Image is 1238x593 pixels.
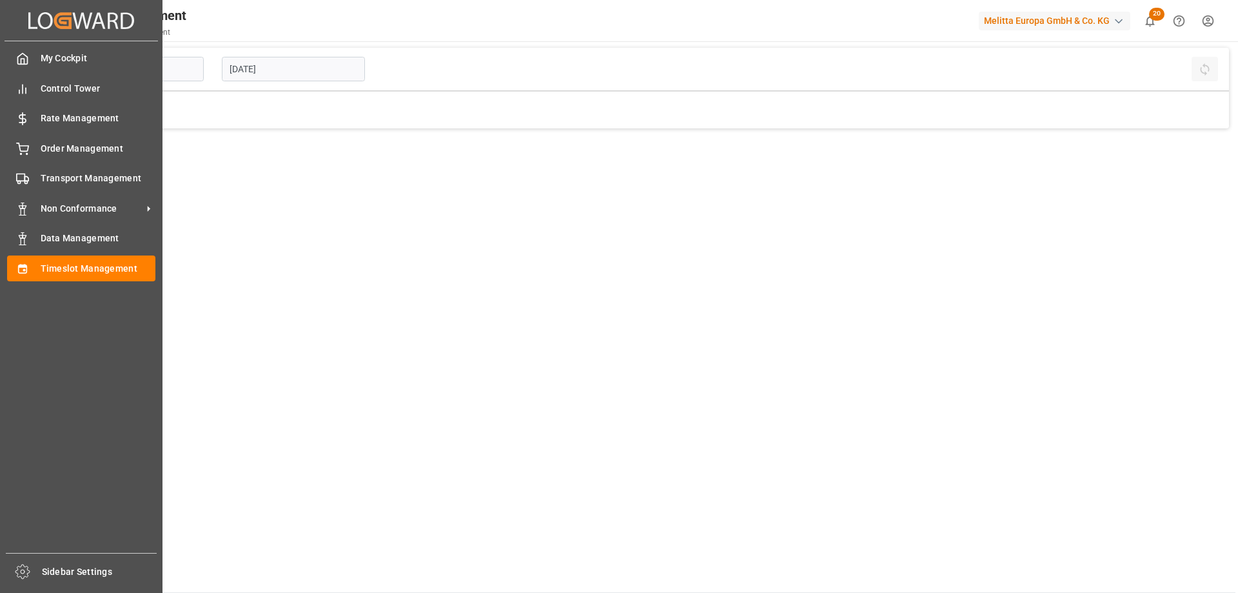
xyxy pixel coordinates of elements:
button: Help Center [1164,6,1194,35]
span: Order Management [41,142,156,156]
div: Melitta Europa GmbH & Co. KG [979,12,1130,30]
span: Rate Management [41,112,156,125]
span: Control Tower [41,82,156,95]
a: Data Management [7,226,155,251]
span: 20 [1149,8,1164,21]
a: My Cockpit [7,46,155,71]
span: Non Conformance [41,202,142,216]
button: show 20 new notifications [1135,6,1164,35]
span: My Cockpit [41,52,156,65]
input: DD-MM-YYYY [222,57,365,81]
a: Timeslot Management [7,256,155,281]
a: Order Management [7,136,155,161]
span: Sidebar Settings [42,565,157,579]
a: Transport Management [7,166,155,191]
span: Timeslot Management [41,262,156,276]
a: Control Tower [7,75,155,101]
span: Transport Management [41,172,156,185]
a: Rate Management [7,106,155,131]
button: Melitta Europa GmbH & Co. KG [979,8,1135,33]
span: Data Management [41,232,156,245]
